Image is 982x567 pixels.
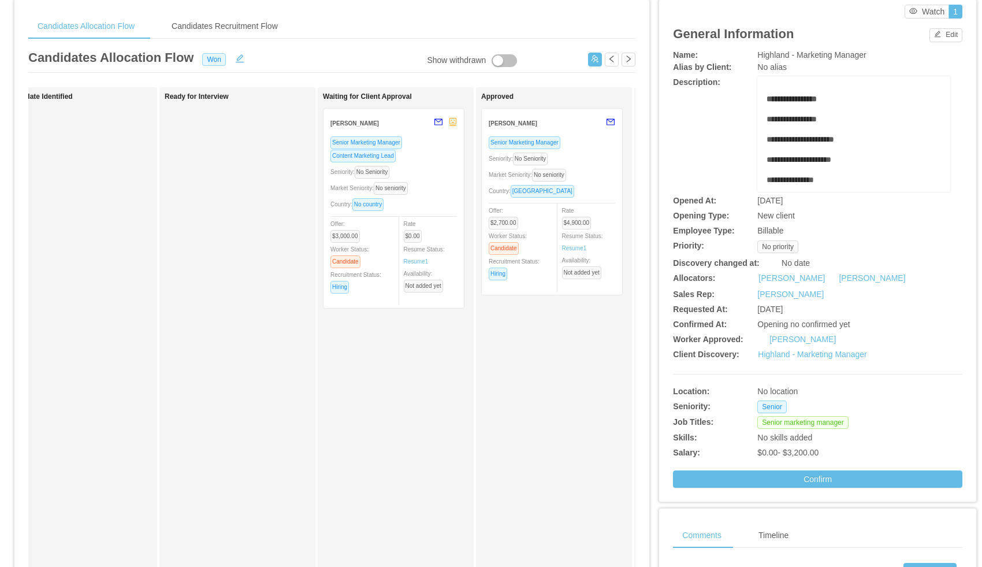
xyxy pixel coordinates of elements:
[230,51,249,63] button: icon: edit
[673,448,700,457] b: Salary:
[757,62,787,72] span: No alias
[673,387,709,396] b: Location:
[330,136,402,149] span: Senior Marketing Manager
[28,13,144,39] div: Candidates Allocation Flow
[352,198,384,211] span: No country
[404,246,445,265] span: Resume Status:
[562,266,601,279] span: Not added yet
[929,28,962,42] button: icon: editEdit
[489,172,571,178] span: Market Seniority:
[673,320,727,329] b: Confirmed At:
[673,273,715,283] b: Allocators:
[489,155,552,162] span: Seniority:
[588,53,602,66] button: icon: usergroup-add
[330,221,364,239] span: Offer:
[562,257,606,276] span: Availability:
[330,120,379,127] strong: [PERSON_NAME]
[404,280,443,292] span: Not added yet
[532,169,566,181] span: No seniority
[757,386,902,398] div: No location
[489,268,507,280] span: Hiring
[605,53,619,66] button: icon: left
[330,201,388,207] span: Country:
[330,185,412,191] span: Market Seniority:
[330,150,396,162] span: Content Marketing Lead
[330,281,349,294] span: Hiring
[404,221,426,239] span: Rate
[489,136,560,149] span: Senior Marketing Manager
[749,522,798,549] div: Timeline
[757,305,783,314] span: [DATE]
[673,24,794,43] article: General Information
[673,258,759,268] b: Discovery changed at:
[427,54,486,67] div: Show withdrawn
[757,196,783,205] span: [DATE]
[782,258,810,268] span: No date
[404,257,429,266] a: Resume1
[673,241,704,250] b: Priority:
[905,5,949,18] button: icon: eyeWatch
[562,244,587,253] a: Resume1
[757,320,850,329] span: Opening no confirmed yet
[323,92,485,101] h1: Waiting for Client Approval
[839,272,905,284] a: [PERSON_NAME]
[28,48,194,67] article: Candidates Allocation Flow
[562,233,603,251] span: Resume Status:
[758,350,866,359] a: Highland - Marketing Manager
[489,120,537,127] strong: [PERSON_NAME]
[489,233,527,251] span: Worker Status:
[404,270,448,289] span: Availability:
[673,305,727,314] b: Requested At:
[6,92,168,101] h1: Candidate Identified
[374,182,408,195] span: No seniority
[757,76,950,192] div: rdw-wrapper
[673,290,715,299] b: Sales Rep:
[481,92,643,101] h1: Approved
[489,258,540,277] span: Recruitment Status:
[757,416,848,429] span: Senior marketing manager
[673,77,720,87] b: Description:
[622,53,635,66] button: icon: right
[562,217,592,229] span: $4,900.00
[162,13,287,39] div: Candidates Recruitment Flow
[757,290,824,299] a: [PERSON_NAME]
[330,230,360,243] span: $3,000.00
[673,196,716,205] b: Opened At:
[673,226,734,235] b: Employee Type:
[767,93,942,209] div: rdw-editor
[673,335,743,344] b: Worker Approved:
[600,113,615,132] button: mail
[673,402,711,411] b: Seniority:
[330,272,381,290] span: Recruitment Status:
[511,185,574,198] span: [GEOGRAPHIC_DATA]
[562,207,596,226] span: Rate
[758,272,825,284] a: [PERSON_NAME]
[513,153,548,165] span: No Seniority
[757,401,787,413] span: Senior
[489,217,518,229] span: $2,700.00
[165,92,326,101] h1: Ready for Interview
[757,433,812,442] span: No skills added
[673,433,697,442] b: Skills:
[673,62,731,72] b: Alias by Client:
[673,522,731,549] div: Comments
[757,448,819,457] span: $0.00 - $3,200.00
[673,211,729,220] b: Opening Type:
[202,53,225,66] span: Won
[489,242,519,255] span: Candidate
[428,113,443,132] button: mail
[673,50,698,60] b: Name:
[673,417,713,427] b: Job Titles:
[449,118,457,126] span: robot
[757,50,866,60] span: Highland - Marketing Manager
[489,188,579,194] span: Country:
[948,5,962,18] button: 1
[404,230,422,243] span: $0.00
[757,211,795,220] span: New client
[330,255,360,268] span: Candidate
[769,335,836,344] a: [PERSON_NAME]
[757,240,798,253] span: No priority
[673,350,739,359] b: Client Discovery:
[330,246,369,265] span: Worker Status:
[489,207,523,226] span: Offer:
